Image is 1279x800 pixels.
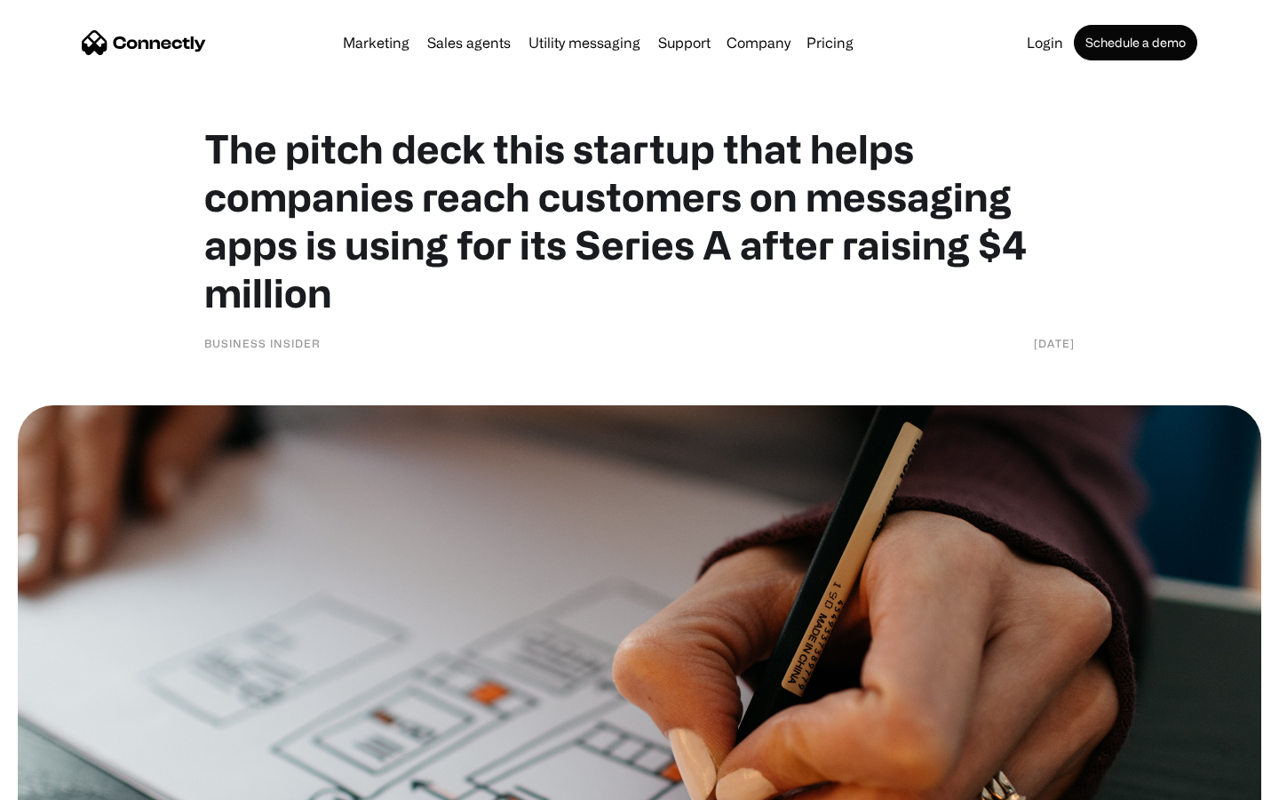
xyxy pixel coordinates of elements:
[799,36,861,50] a: Pricing
[521,36,647,50] a: Utility messaging
[420,36,518,50] a: Sales agents
[1020,36,1070,50] a: Login
[18,769,107,794] aside: Language selected: English
[721,30,796,55] div: Company
[651,36,718,50] a: Support
[336,36,417,50] a: Marketing
[36,769,107,794] ul: Language list
[82,29,206,56] a: home
[1074,25,1197,60] a: Schedule a demo
[727,30,790,55] div: Company
[1034,334,1075,352] div: [DATE]
[204,334,321,352] div: Business Insider
[204,124,1075,316] h1: The pitch deck this startup that helps companies reach customers on messaging apps is using for i...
